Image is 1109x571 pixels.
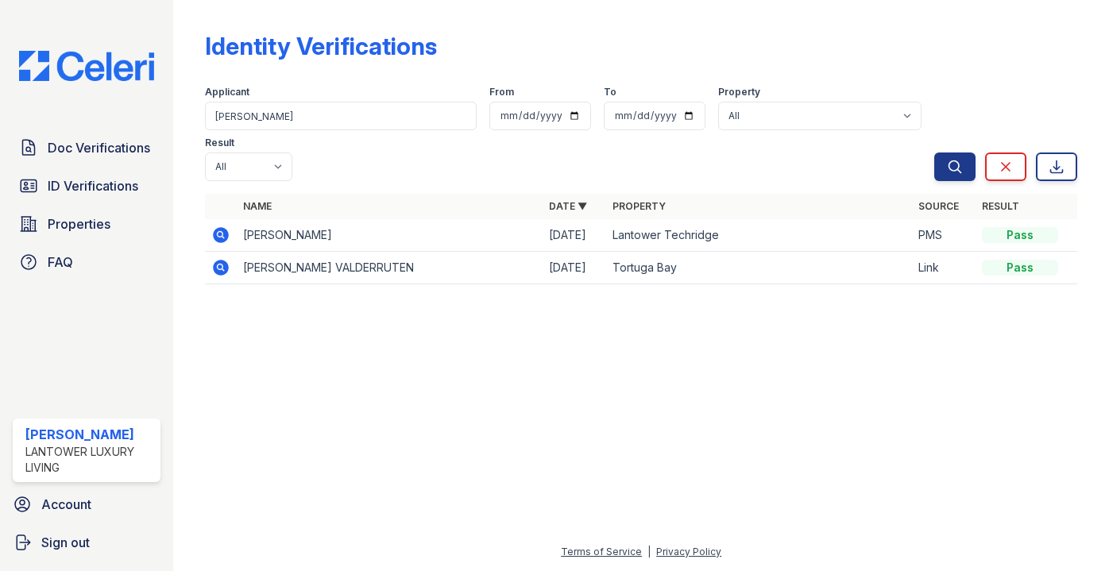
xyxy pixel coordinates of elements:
[13,132,160,164] a: Doc Verifications
[25,425,154,444] div: [PERSON_NAME]
[48,253,73,272] span: FAQ
[656,546,721,557] a: Privacy Policy
[13,246,160,278] a: FAQ
[41,533,90,552] span: Sign out
[48,214,110,233] span: Properties
[25,444,154,476] div: Lantower Luxury Living
[13,170,160,202] a: ID Verifications
[237,252,543,284] td: [PERSON_NAME] VALDERRUTEN
[606,252,912,284] td: Tortuga Bay
[41,495,91,514] span: Account
[912,219,976,252] td: PMS
[6,51,167,81] img: CE_Logo_Blue-a8612792a0a2168367f1c8372b55b34899dd931a85d93a1a3d3e32e68fde9ad4.png
[6,527,167,558] a: Sign out
[543,252,606,284] td: [DATE]
[718,86,760,98] label: Property
[606,219,912,252] td: Lantower Techridge
[205,102,477,130] input: Search by name or phone number
[205,32,437,60] div: Identity Verifications
[543,219,606,252] td: [DATE]
[604,86,616,98] label: To
[918,200,959,212] a: Source
[647,546,651,557] div: |
[912,252,976,284] td: Link
[205,137,234,149] label: Result
[13,208,160,240] a: Properties
[982,227,1058,243] div: Pass
[6,488,167,520] a: Account
[561,546,642,557] a: Terms of Service
[243,200,272,212] a: Name
[237,219,543,252] td: [PERSON_NAME]
[612,200,666,212] a: Property
[982,260,1058,276] div: Pass
[205,86,249,98] label: Applicant
[982,200,1019,212] a: Result
[489,86,514,98] label: From
[48,138,150,157] span: Doc Verifications
[48,176,138,195] span: ID Verifications
[549,200,587,212] a: Date ▼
